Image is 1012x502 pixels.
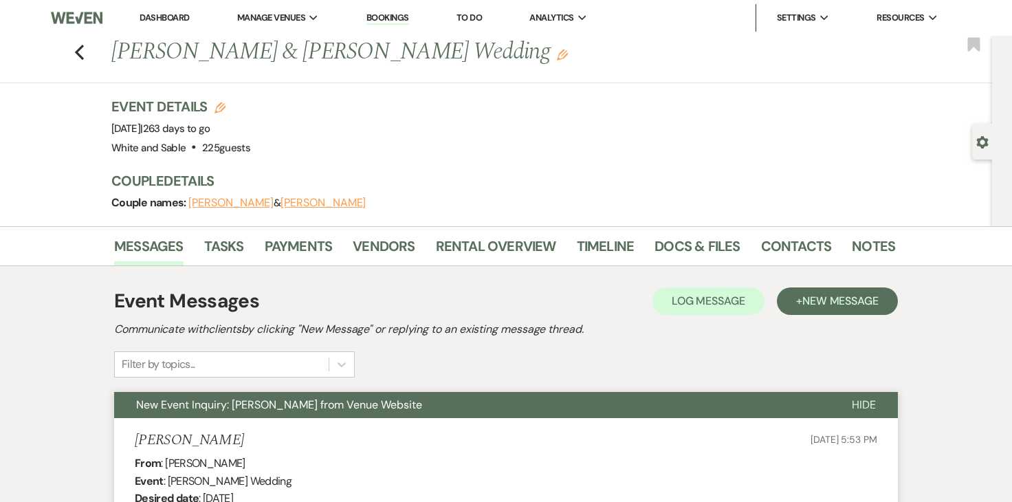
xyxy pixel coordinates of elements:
[111,141,186,155] span: White and Sable
[140,122,210,135] span: |
[777,287,898,315] button: +New Message
[265,235,333,265] a: Payments
[811,433,877,446] span: [DATE] 5:53 PM
[188,196,366,210] span: &
[204,235,244,265] a: Tasks
[353,235,415,265] a: Vendors
[877,11,924,25] span: Resources
[577,235,635,265] a: Timeline
[136,397,422,412] span: New Event Inquiry: [PERSON_NAME] from Venue Website
[366,12,409,25] a: Bookings
[140,12,189,23] a: Dashboard
[672,294,745,308] span: Log Message
[654,235,740,265] a: Docs & Files
[456,12,482,23] a: To Do
[652,287,764,315] button: Log Message
[761,235,832,265] a: Contacts
[529,11,573,25] span: Analytics
[111,195,188,210] span: Couple names:
[111,171,881,190] h3: Couple Details
[135,456,161,470] b: From
[111,122,210,135] span: [DATE]
[777,11,816,25] span: Settings
[852,397,876,412] span: Hide
[111,97,250,116] h3: Event Details
[114,235,184,265] a: Messages
[114,321,898,338] h2: Communicate with clients by clicking "New Message" or replying to an existing message thread.
[51,3,102,32] img: Weven Logo
[280,197,366,208] button: [PERSON_NAME]
[976,135,989,148] button: Open lead details
[135,474,164,488] b: Event
[114,287,259,316] h1: Event Messages
[114,392,830,418] button: New Event Inquiry: [PERSON_NAME] from Venue Website
[202,141,250,155] span: 225 guests
[237,11,305,25] span: Manage Venues
[188,197,274,208] button: [PERSON_NAME]
[852,235,895,265] a: Notes
[111,36,727,69] h1: [PERSON_NAME] & [PERSON_NAME] Wedding
[830,392,898,418] button: Hide
[802,294,879,308] span: New Message
[436,235,556,265] a: Rental Overview
[143,122,210,135] span: 263 days to go
[557,48,568,61] button: Edit
[135,432,244,449] h5: [PERSON_NAME]
[122,356,195,373] div: Filter by topics...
